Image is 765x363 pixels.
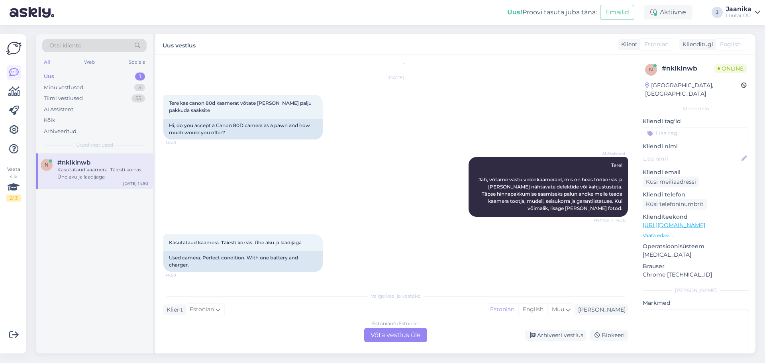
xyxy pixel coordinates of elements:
[643,154,740,163] input: Lisa nimi
[166,140,196,146] span: 14:49
[596,151,626,157] span: AI Assistent
[600,5,634,20] button: Emailid
[507,8,522,16] b: Uus!
[44,94,83,102] div: Tiimi vestlused
[644,40,669,49] span: Estonian
[6,194,21,202] div: 2 / 3
[643,177,699,187] div: Küsi meiliaadressi
[169,100,313,113] span: Tere kas canon 80d kaamerat võtate [PERSON_NAME] palju pakkuda saaksite
[82,57,96,67] div: Web
[163,119,323,139] div: Hi, do you accept a Canon 80D camera as a pawn and how much would you offer?
[44,73,54,80] div: Uus
[169,239,302,245] span: Kasutataud kaamera. Täiesti korras. Ühe aku ja laadijaga
[643,213,749,221] p: Klienditeekond
[662,64,714,73] div: # nklklnwb
[726,6,751,12] div: Jaanika
[163,74,628,81] div: [DATE]
[163,251,323,272] div: Used camera. Perfect condition. With one battery and charger.
[42,57,51,67] div: All
[643,232,749,239] p: Vaata edasi ...
[643,222,705,229] a: [URL][DOMAIN_NAME]
[594,217,626,223] span: Nähtud ✓ 14:50
[44,128,76,135] div: Arhiveeritud
[131,94,145,102] div: 55
[643,117,749,126] p: Kliendi tag'id
[643,105,749,112] div: Kliendi info
[49,41,81,50] span: Otsi kliente
[712,7,723,18] div: J
[643,299,749,307] p: Märkmed
[618,40,637,49] div: Klient
[135,73,145,80] div: 1
[163,292,628,300] div: Valige keel ja vastake
[45,162,49,168] span: n
[643,190,749,199] p: Kliendi telefon
[57,166,148,181] div: Kasutataud kaamera. Täiesti korras. Ühe aku ja laadijaga
[507,8,597,17] div: Proovi tasuta juba täna:
[44,84,83,92] div: Minu vestlused
[575,306,626,314] div: [PERSON_NAME]
[590,330,628,341] div: Blokeeri
[518,304,547,316] div: English
[163,39,196,50] label: Uus vestlus
[643,287,749,294] div: [PERSON_NAME]
[44,116,55,124] div: Kõik
[643,242,749,251] p: Operatsioonisüsteem
[190,305,214,314] span: Estonian
[479,162,624,211] span: Tere! Jah, võtame vastu videokaameraid, mis on heas töökorras ja [PERSON_NAME] nähtavate defektid...
[57,159,90,166] span: #nklklnwb
[679,40,713,49] div: Klienditugi
[6,166,21,202] div: Vaata siia
[644,5,692,20] div: Aktiivne
[645,81,741,98] div: [GEOGRAPHIC_DATA], [GEOGRAPHIC_DATA]
[649,67,653,73] span: n
[726,6,760,19] a: JaanikaLuutar OÜ
[643,271,749,279] p: Chrome [TECHNICAL_ID]
[643,251,749,259] p: [MEDICAL_DATA]
[364,328,427,342] div: Võta vestlus üle
[6,41,22,56] img: Askly Logo
[720,40,741,49] span: English
[643,142,749,151] p: Kliendi nimi
[486,304,518,316] div: Estonian
[76,141,113,149] span: Uued vestlused
[166,272,196,278] span: 14:50
[552,306,564,313] span: Muu
[44,106,73,114] div: AI Assistent
[123,181,148,186] div: [DATE] 14:50
[714,64,747,73] span: Online
[134,84,145,92] div: 3
[643,168,749,177] p: Kliendi email
[163,306,183,314] div: Klient
[525,330,586,341] div: Arhiveeri vestlus
[372,320,420,327] div: Estonian to Estonian
[643,127,749,139] input: Lisa tag
[643,199,707,210] div: Küsi telefoninumbrit
[726,12,751,19] div: Luutar OÜ
[643,262,749,271] p: Brauser
[127,57,147,67] div: Socials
